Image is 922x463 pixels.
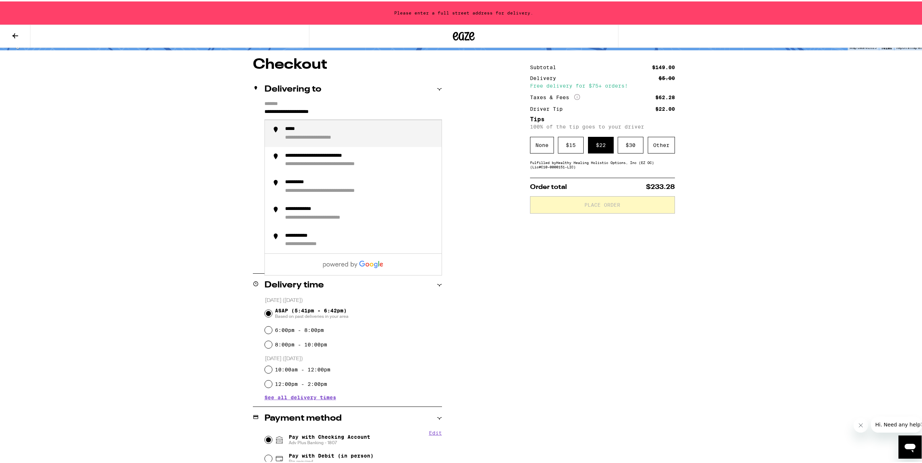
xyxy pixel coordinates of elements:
h1: Checkout [253,56,442,71]
button: Place Order [530,195,675,212]
iframe: Button to launch messaging window [898,434,922,457]
label: 6:00pm - 8:00pm [275,326,324,332]
iframe: Close message [854,417,868,431]
div: Delivery [530,74,561,79]
span: Adv Plus Banking - 1807 [289,438,370,444]
div: $5.00 [659,74,675,79]
div: $ 30 [618,135,643,152]
span: Pay with Debit (in person) [289,451,374,457]
span: Place Order [584,201,620,206]
div: $62.28 [655,93,675,98]
span: Pin required [289,457,374,463]
div: $149.00 [652,63,675,68]
label: 8:00pm - 10:00pm [275,340,327,346]
div: Fulfilled by Healthy Healing Holistic Options, Inc (EZ OC) (Lic# C10-0000151-LIC ) [530,159,675,168]
p: [DATE] ([DATE]) [265,296,442,303]
h2: Delivery time [264,279,324,288]
div: Driver Tip [530,105,568,110]
label: 10:00am - 12:00pm [275,365,330,371]
h5: Tips [530,115,675,121]
button: Edit [429,429,442,434]
h2: Payment method [264,413,342,421]
div: $22.00 [655,105,675,110]
p: 100% of the tip goes to your driver [530,122,675,128]
label: 12:00pm - 2:00pm [275,380,327,386]
p: [DATE] ([DATE]) [265,354,442,361]
span: $233.28 [646,182,675,189]
div: Subtotal [530,63,561,68]
div: Taxes & Fees [530,93,580,99]
div: Free delivery for $75+ orders! [530,82,675,87]
div: $ 15 [558,135,584,152]
span: Based on past deliveries in your area [275,312,349,318]
span: Hi. Need any help? [4,5,52,11]
span: Order total [530,182,567,189]
div: None [530,135,554,152]
h2: Delivering to [264,84,321,92]
iframe: Message from company [871,415,922,431]
span: ASAP (5:41pm - 6:42pm) [275,306,349,318]
div: Other [648,135,675,152]
a: Terms [881,44,892,49]
div: $ 22 [588,135,614,152]
button: See all delivery times [264,393,336,399]
span: Pay with Checking Account [289,433,370,444]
